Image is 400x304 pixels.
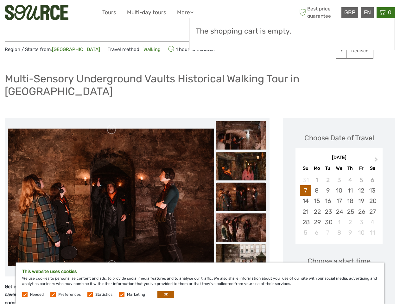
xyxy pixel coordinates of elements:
[387,9,392,16] span: 0
[141,47,161,52] a: Walking
[300,164,311,173] div: Su
[300,206,311,217] div: Choose Sunday, September 21st, 2025
[300,196,311,206] div: Choose Sunday, September 14th, 2025
[345,227,356,238] div: Choose Thursday, October 9th, 2025
[322,206,333,217] div: Choose Tuesday, September 23rd, 2025
[300,185,311,196] div: Choose Sunday, September 7th, 2025
[311,206,322,217] div: Choose Monday, September 22nd, 2025
[311,164,322,173] div: Mo
[311,227,322,238] div: Choose Monday, October 6th, 2025
[344,9,355,16] span: GBP
[367,196,378,206] div: Choose Saturday, September 20th, 2025
[333,164,345,173] div: We
[367,164,378,173] div: Sa
[5,46,100,53] span: Region / Starts from:
[5,72,395,98] h1: Multi-Sensory Underground Vaults Historical Walking Tour in [GEOGRAPHIC_DATA]
[356,206,367,217] div: Choose Friday, September 26th, 2025
[367,227,378,238] div: Choose Saturday, October 11th, 2025
[216,182,266,211] img: e9a669d3894c484f9480b72b5862be3a_slider_thumbnail.jpeg
[300,175,311,185] div: Not available Sunday, August 31st, 2025
[216,213,266,242] img: 5ec69d84001446d8a598fe678ec3efb3_slider_thumbnail.jpeg
[311,196,322,206] div: Choose Monday, September 15th, 2025
[157,291,174,298] button: OK
[9,11,72,16] p: We're away right now. Please check back later!
[311,217,322,227] div: Choose Monday, September 29th, 2025
[367,217,378,227] div: Choose Saturday, October 4th, 2025
[361,7,374,18] div: EN
[322,227,333,238] div: Not available Tuesday, October 7th, 2025
[345,217,356,227] div: Choose Thursday, October 2nd, 2025
[322,185,333,196] div: Choose Tuesday, September 9th, 2025
[367,206,378,217] div: Choose Saturday, September 27th, 2025
[311,185,322,196] div: Choose Monday, September 8th, 2025
[108,45,161,54] span: Travel method:
[295,155,383,161] div: [DATE]
[304,133,374,143] div: Choose Date of Travel
[8,129,214,266] img: e9a669d3894c484f9480b72b5862be3a_main_slider.jpeg
[5,5,68,20] img: 3329-47040232-ff2c-48b1-8121-089692e6fd86_logo_small.png
[22,269,378,274] h5: This website uses cookies
[300,217,311,227] div: Choose Sunday, September 28th, 2025
[95,292,112,297] label: Statistics
[73,10,80,17] button: Open LiveChat chat widget
[322,196,333,206] div: Choose Tuesday, September 16th, 2025
[52,47,100,52] a: [GEOGRAPHIC_DATA]
[345,196,356,206] div: Choose Thursday, September 18th, 2025
[346,45,373,57] a: Deutsch
[333,185,345,196] div: Choose Wednesday, September 10th, 2025
[216,121,266,149] img: 5fc1a91da7d24647a5957954649c17bd_slider_thumbnail.jpeg
[297,175,380,238] div: month 2025-09
[177,8,194,17] a: More
[367,185,378,196] div: Choose Saturday, September 13th, 2025
[333,206,345,217] div: Choose Wednesday, September 24th, 2025
[367,175,378,185] div: Not available Saturday, September 6th, 2025
[356,175,367,185] div: Not available Friday, September 5th, 2025
[322,217,333,227] div: Choose Tuesday, September 30th, 2025
[300,227,311,238] div: Choose Sunday, October 5th, 2025
[336,45,358,57] a: $
[322,164,333,173] div: Tu
[298,5,340,19] span: Best price guarantee
[345,185,356,196] div: Choose Thursday, September 11th, 2025
[356,217,367,227] div: Choose Friday, October 3rd, 2025
[333,227,345,238] div: Choose Wednesday, October 8th, 2025
[333,175,345,185] div: Not available Wednesday, September 3rd, 2025
[30,292,44,297] label: Needed
[196,27,388,36] h3: The shopping cart is empty.
[308,256,371,266] span: Choose a start time
[102,8,116,17] a: Tours
[216,244,266,272] img: 6439d41b0acd44bd846985e38e4f1a99_slider_thumbnail.jpeg
[345,206,356,217] div: Choose Thursday, September 25th, 2025
[356,164,367,173] div: Fr
[356,185,367,196] div: Choose Friday, September 12th, 2025
[127,292,145,297] label: Marketing
[345,175,356,185] div: Not available Thursday, September 4th, 2025
[322,175,333,185] div: Not available Tuesday, September 2nd, 2025
[216,152,266,180] img: b3b5a651ded6452998c56ff79a0baaca_slider_thumbnail.jpeg
[58,292,81,297] label: Preferences
[372,156,382,166] button: Next Month
[16,263,384,304] div: We use cookies to personalise content and ads, to provide social media features and to analyse ou...
[356,196,367,206] div: Choose Friday, September 19th, 2025
[168,45,215,54] span: 1 hour 15 minutes
[356,227,367,238] div: Choose Friday, October 10th, 2025
[333,196,345,206] div: Choose Wednesday, September 17th, 2025
[311,175,322,185] div: Not available Monday, September 1st, 2025
[333,217,345,227] div: Choose Wednesday, October 1st, 2025
[345,164,356,173] div: Th
[127,8,166,17] a: Multi-day tours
